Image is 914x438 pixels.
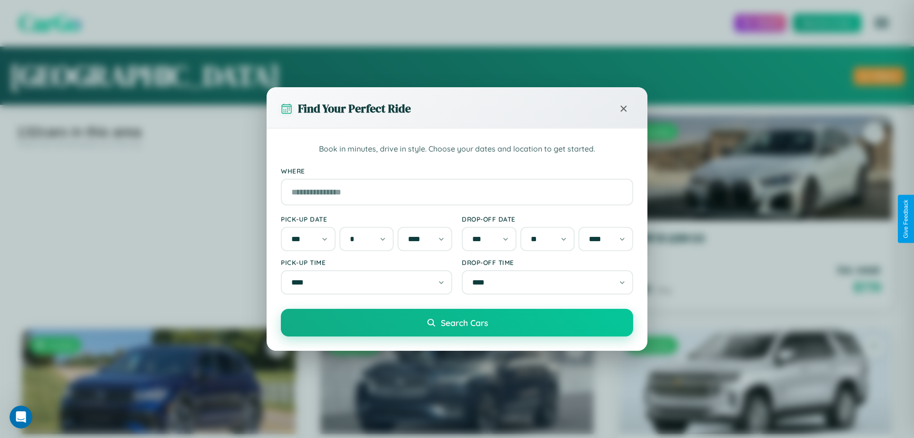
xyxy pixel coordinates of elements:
p: Book in minutes, drive in style. Choose your dates and location to get started. [281,143,633,155]
label: Pick-up Time [281,258,452,266]
button: Search Cars [281,309,633,336]
span: Search Cars [441,317,488,328]
h3: Find Your Perfect Ride [298,101,411,116]
label: Pick-up Date [281,215,452,223]
label: Where [281,167,633,175]
label: Drop-off Time [462,258,633,266]
label: Drop-off Date [462,215,633,223]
